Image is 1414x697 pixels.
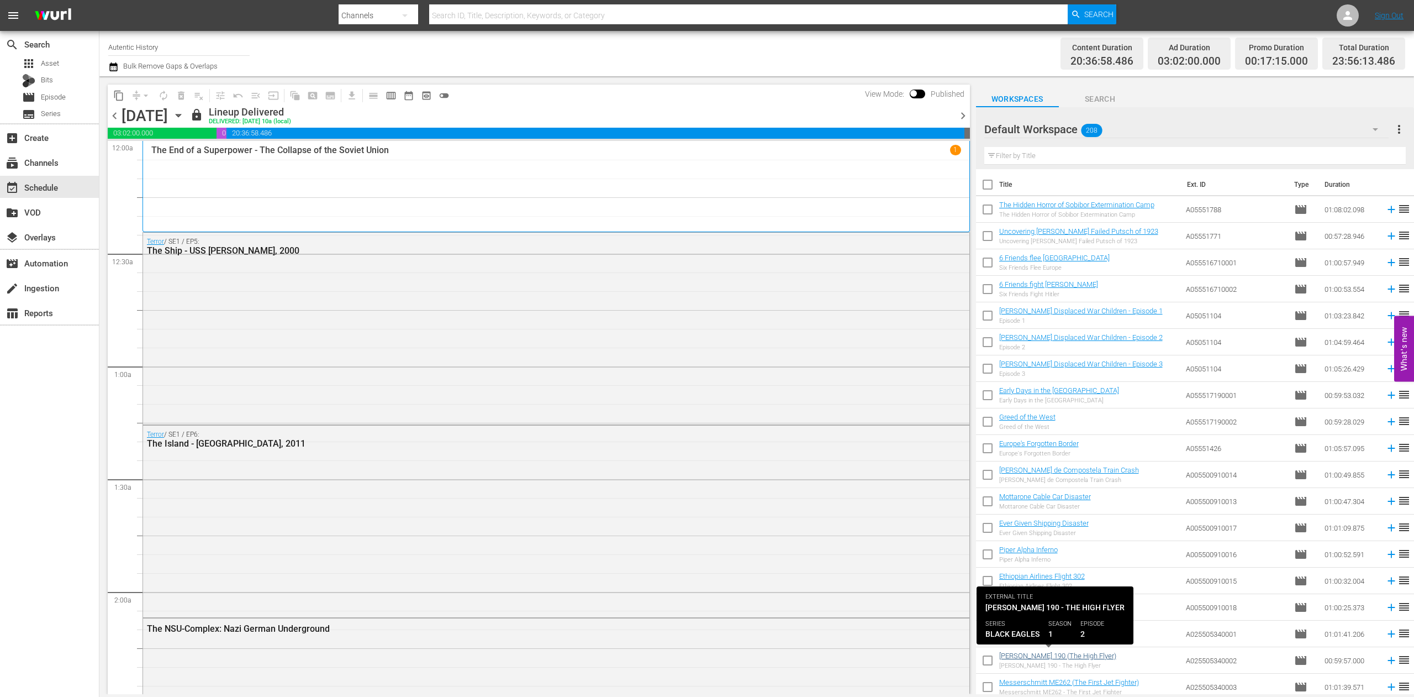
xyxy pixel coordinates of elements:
div: Uncovering [PERSON_NAME] Failed Putsch of 1923 [999,238,1158,245]
div: Six Friends Fight Hitler [999,291,1098,298]
span: Revert to Primary Episode [229,87,247,104]
span: Update Metadata from Key Asset [265,87,282,104]
td: 00:59:28.029 [1320,408,1381,435]
span: View Backup [418,87,435,104]
span: Episode [1294,415,1307,428]
span: 208 [1081,119,1102,142]
svg: Add to Schedule [1385,469,1397,481]
td: 01:00:32.004 [1320,568,1381,594]
span: Month Calendar View [400,87,418,104]
span: reorder [1397,388,1411,401]
span: Asset [41,58,59,69]
div: The Hidden Horror of Sobibor Extermination Camp [999,211,1154,218]
span: more_vert [1392,123,1406,136]
a: Messerschmitt BF109 (The Most Loved) [999,625,1125,633]
div: The Ship - USS [PERSON_NAME], 2000 [147,245,903,256]
span: chevron_right [956,109,970,123]
div: Ad Duration [1158,40,1221,55]
div: Early Days in the [GEOGRAPHIC_DATA] [999,397,1119,404]
svg: Add to Schedule [1385,363,1397,375]
span: preview_outlined [421,90,432,101]
div: Episode 1 [999,317,1163,324]
div: Default Workspace [984,114,1389,145]
div: Total Duration [1332,40,1395,55]
td: 01:05:26.429 [1320,355,1381,382]
span: Workspaces [976,92,1059,106]
span: reorder [1397,282,1411,295]
svg: Add to Schedule [1385,230,1397,242]
div: Mottarone Cable Car Disaster [999,503,1091,510]
span: Fill episodes with ad slates [247,87,265,104]
span: Toggle to switch from Published to Draft view. [910,90,917,97]
div: Messerschmitt BF109 - The Most Loved [999,636,1125,643]
svg: Add to Schedule [1385,442,1397,454]
td: 01:01:09.875 [1320,515,1381,541]
div: [PERSON_NAME] de Compostela Train Crash [999,476,1139,484]
span: Episode [1294,521,1307,534]
span: movie [1294,627,1307,641]
span: Episode [22,91,35,104]
a: Uncovering [PERSON_NAME] Failed Putsch of 1923 [999,227,1158,235]
svg: Add to Schedule [1385,389,1397,401]
span: reorder [1397,653,1411,667]
td: A055516710002 [1181,276,1289,302]
td: A025505340002 [1181,647,1289,674]
span: calendar_view_week_outlined [386,90,397,101]
div: Ethiopian Airlines Flight 302 [999,583,1085,590]
a: [PERSON_NAME] Displaced War Children - Episode 2 [999,333,1163,342]
span: 00:03:46.514 [964,128,970,139]
div: Europe's Forgotten Border [999,450,1079,457]
td: 01:00:25.373 [1320,594,1381,621]
span: date_range_outlined [403,90,414,101]
span: reorder [1397,468,1411,481]
div: Lineup Delivered [209,106,291,118]
svg: Add to Schedule [1385,203,1397,216]
span: Clear Lineup [190,87,208,104]
div: DELIVERED: [DATE] 10a (local) [209,118,291,125]
td: A005500910017 [1181,515,1289,541]
div: Episode 3 [999,370,1163,378]
span: Episode [1294,574,1307,588]
td: A055517190001 [1181,382,1289,408]
span: Loop Content [155,87,172,104]
th: Duration [1318,169,1384,200]
div: / SE1 / EP5: [147,238,903,256]
span: movie [1294,601,1307,614]
a: Terror [147,431,164,438]
span: Day Calendar View [361,85,382,106]
span: Create [6,132,19,145]
span: Episode [1294,389,1307,402]
span: content_copy [113,90,124,101]
a: 6 Friends flee [GEOGRAPHIC_DATA] [999,254,1110,262]
td: A005500910015 [1181,568,1289,594]
td: 00:59:57.000 [1320,647,1381,674]
a: [PERSON_NAME] Displaced War Children - Episode 3 [999,360,1163,368]
button: Search [1068,4,1116,24]
span: reorder [1397,494,1411,507]
svg: Add to Schedule [1385,522,1397,534]
td: A055516710001 [1181,249,1289,276]
span: Published [925,90,970,98]
td: A005500910016 [1181,541,1289,568]
svg: Add to Schedule [1385,575,1397,587]
span: reorder [1397,415,1411,428]
td: 00:57:28.946 [1320,223,1381,249]
td: A05551426 [1181,435,1289,462]
span: Copy Lineup [110,87,128,104]
div: Piper Alpha Inferno [999,556,1058,563]
div: Content Duration [1070,40,1133,55]
span: Episode [1294,495,1307,508]
span: Episode [1294,548,1307,561]
svg: Add to Schedule [1385,256,1397,269]
td: A05051104 [1181,329,1289,355]
span: Ingestion [6,282,19,295]
a: Mottarone Cable Car Disaster [999,492,1091,501]
td: 01:00:47.304 [1320,488,1381,515]
div: Promo Duration [1245,40,1308,55]
span: Episode [1294,336,1307,349]
span: Bulk Remove Gaps & Overlaps [122,62,218,70]
td: 01:00:57.949 [1320,249,1381,276]
td: 00:59:53.032 [1320,382,1381,408]
img: ans4CAIJ8jUAAAAAAAAAAAAAAAAAAAAAAAAgQb4GAAAAAAAAAAAAAAAAAAAAAAAAJMjXAAAAAAAAAAAAAAAAAAAAAAAAgAT5G... [27,3,80,29]
svg: Add to Schedule [1385,283,1397,295]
